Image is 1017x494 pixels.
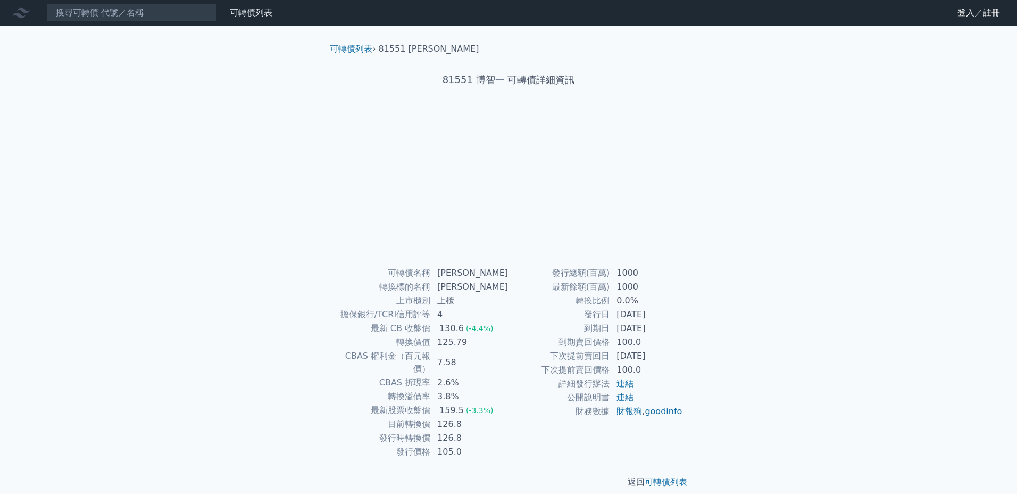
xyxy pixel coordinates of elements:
td: 發行價格 [334,445,431,459]
td: 上市櫃別 [334,294,431,308]
td: [DATE] [610,308,683,322]
td: 目前轉換價 [334,417,431,431]
a: 可轉債列表 [330,44,372,54]
td: 轉換標的名稱 [334,280,431,294]
td: 最新股票收盤價 [334,404,431,417]
td: 7.58 [431,349,508,376]
span: (-4.4%) [466,324,494,333]
a: 連結 [616,378,633,389]
td: 到期賣回價格 [508,335,610,349]
td: 轉換溢價率 [334,390,431,404]
a: 登入／註冊 [949,4,1008,21]
td: 公開說明書 [508,391,610,405]
input: 搜尋可轉債 代號／名稱 [47,4,217,22]
td: 1000 [610,266,683,280]
td: 100.0 [610,335,683,349]
td: 最新餘額(百萬) [508,280,610,294]
td: 財務數據 [508,405,610,418]
td: 擔保銀行/TCRI信用評等 [334,308,431,322]
td: 126.8 [431,431,508,445]
td: [PERSON_NAME] [431,266,508,280]
td: 3.8% [431,390,508,404]
h1: 81551 博智一 可轉債詳細資訊 [321,72,696,87]
td: 下次提前賣回日 [508,349,610,363]
td: 1000 [610,280,683,294]
td: 上櫃 [431,294,508,308]
td: 轉換價值 [334,335,431,349]
td: 125.79 [431,335,508,349]
td: [PERSON_NAME] [431,280,508,294]
td: 發行日 [508,308,610,322]
td: CBAS 折現率 [334,376,431,390]
div: 130.6 [437,322,466,335]
td: 詳細發行辦法 [508,377,610,391]
span: (-3.3%) [466,406,494,415]
td: CBAS 權利金（百元報價） [334,349,431,376]
a: 連結 [616,392,633,402]
td: 發行時轉換價 [334,431,431,445]
div: 159.5 [437,404,466,417]
td: 下次提前賣回價格 [508,363,610,377]
td: 4 [431,308,508,322]
td: 105.0 [431,445,508,459]
a: 可轉債列表 [230,7,272,18]
p: 返回 [321,476,696,489]
li: › [330,43,376,55]
td: 2.6% [431,376,508,390]
td: 轉換比例 [508,294,610,308]
li: 81551 [PERSON_NAME] [379,43,479,55]
a: 可轉債列表 [645,477,687,487]
td: 0.0% [610,294,683,308]
td: [DATE] [610,322,683,335]
td: 最新 CB 收盤價 [334,322,431,335]
td: 發行總額(百萬) [508,266,610,280]
a: goodinfo [645,406,682,416]
td: , [610,405,683,418]
td: [DATE] [610,349,683,363]
td: 可轉債名稱 [334,266,431,280]
td: 100.0 [610,363,683,377]
td: 126.8 [431,417,508,431]
td: 到期日 [508,322,610,335]
a: 財報狗 [616,406,642,416]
